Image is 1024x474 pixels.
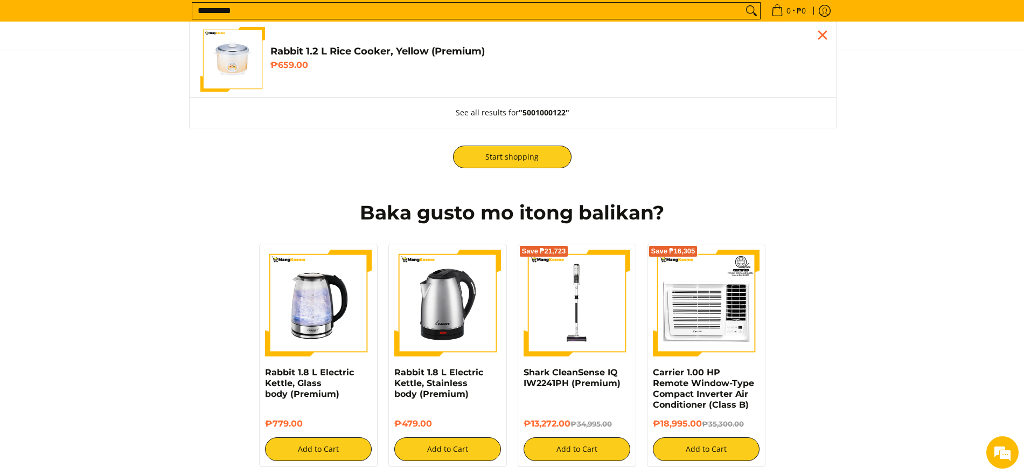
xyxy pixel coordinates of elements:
[653,437,760,461] button: Add to Cart
[768,5,809,17] span: •
[785,7,792,15] span: 0
[270,60,825,71] h6: ₱659.00
[265,367,354,399] a: Rabbit 1.8 L Electric Kettle, Glass body (Premium)
[651,248,695,255] span: Save ₱16,305
[522,248,566,255] span: Save ₱21,723
[265,250,372,356] img: Rabbit 1.8 L Electric Kettle, Glass body (Premium)
[524,437,630,461] button: Add to Cart
[394,250,501,356] img: Rabbit 1.8 L Electric Kettle, Stainless body (Premium)
[56,60,181,74] div: Chat with us now
[653,367,754,410] a: Carrier 1.00 HP Remote Window-Type Compact Inverter Air Conditioner (Class B)
[570,420,612,428] del: ₱34,995.00
[394,418,501,429] h6: ₱479.00
[519,107,569,118] strong: "5001000122"
[653,418,760,429] h6: ₱18,995.00
[265,437,372,461] button: Add to Cart
[177,5,203,31] div: Minimize live chat window
[5,294,205,332] textarea: Type your message and hit 'Enter'
[265,418,372,429] h6: ₱779.00
[200,27,825,92] a: rabbit-1.2-liter-rice-cooker-yellow-full-view-mang-kosme Rabbit 1.2 L Rice Cooker, Yellow (Premiu...
[702,420,744,428] del: ₱35,300.00
[62,136,149,245] span: We're online!
[394,367,483,399] a: Rabbit 1.8 L Electric Kettle, Stainless body (Premium)
[200,27,265,92] img: rabbit-1.2-liter-rice-cooker-yellow-full-view-mang-kosme
[814,27,831,43] div: Close pop up
[394,437,501,461] button: Add to Cart
[270,45,825,58] h4: Rabbit 1.2 L Rice Cooker, Yellow (Premium)
[524,367,621,388] a: Shark CleanSense IQ IW2241PH (Premium)
[524,250,630,356] img: shark-cleansense-cordless-stick-vacuum-front-full-view-mang-kosme
[445,98,580,128] button: See all results for"5001000122"
[795,7,807,15] span: ₱0
[453,146,572,168] a: Start shopping
[653,250,760,356] img: Carrier 1.00 HP Remote Window-Type Compact Inverter Air Conditioner (Class B)
[194,201,830,225] h2: Baka gusto mo itong balikan?
[743,3,760,19] button: Search
[524,418,630,429] h6: ₱13,272.00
